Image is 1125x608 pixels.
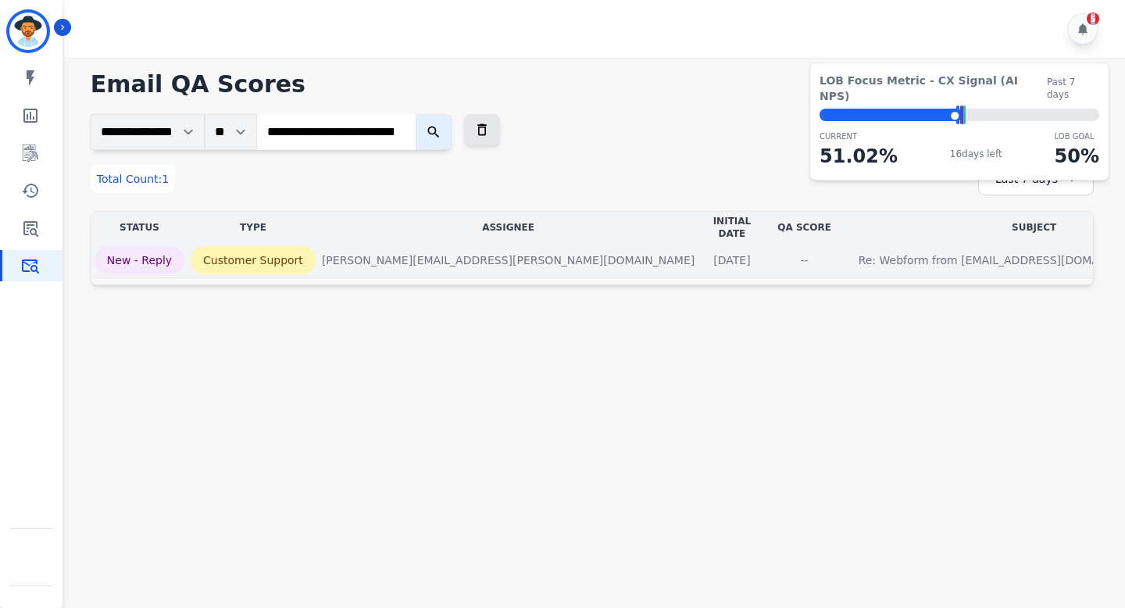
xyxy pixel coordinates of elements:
[191,221,316,234] div: Type
[820,142,898,170] p: 51.02 %
[9,13,47,50] img: Bordered avatar
[1055,142,1099,170] p: 50 %
[770,221,840,234] div: QA Score
[770,252,840,268] div: --
[95,221,184,234] div: Status
[91,165,175,193] div: Total Count:
[1047,76,1099,101] span: Past 7 days
[950,148,1002,160] span: 16 days left
[820,109,962,121] div: ⬤
[1055,131,1099,142] p: LOB Goal
[95,246,184,274] p: New - Reply
[820,131,898,142] p: CURRENT
[701,246,762,274] p: [DATE]
[162,173,169,185] span: 1
[322,252,695,268] div: [PERSON_NAME][EMAIL_ADDRESS][PERSON_NAME][DOMAIN_NAME]
[701,215,762,240] div: Initial Date
[322,221,695,234] div: Assignee
[820,73,1047,104] span: LOB Focus Metric - CX Signal (AI NPS)
[91,70,1094,98] h1: Email QA Scores
[191,246,316,274] p: Customer Support
[1087,13,1099,25] div: 5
